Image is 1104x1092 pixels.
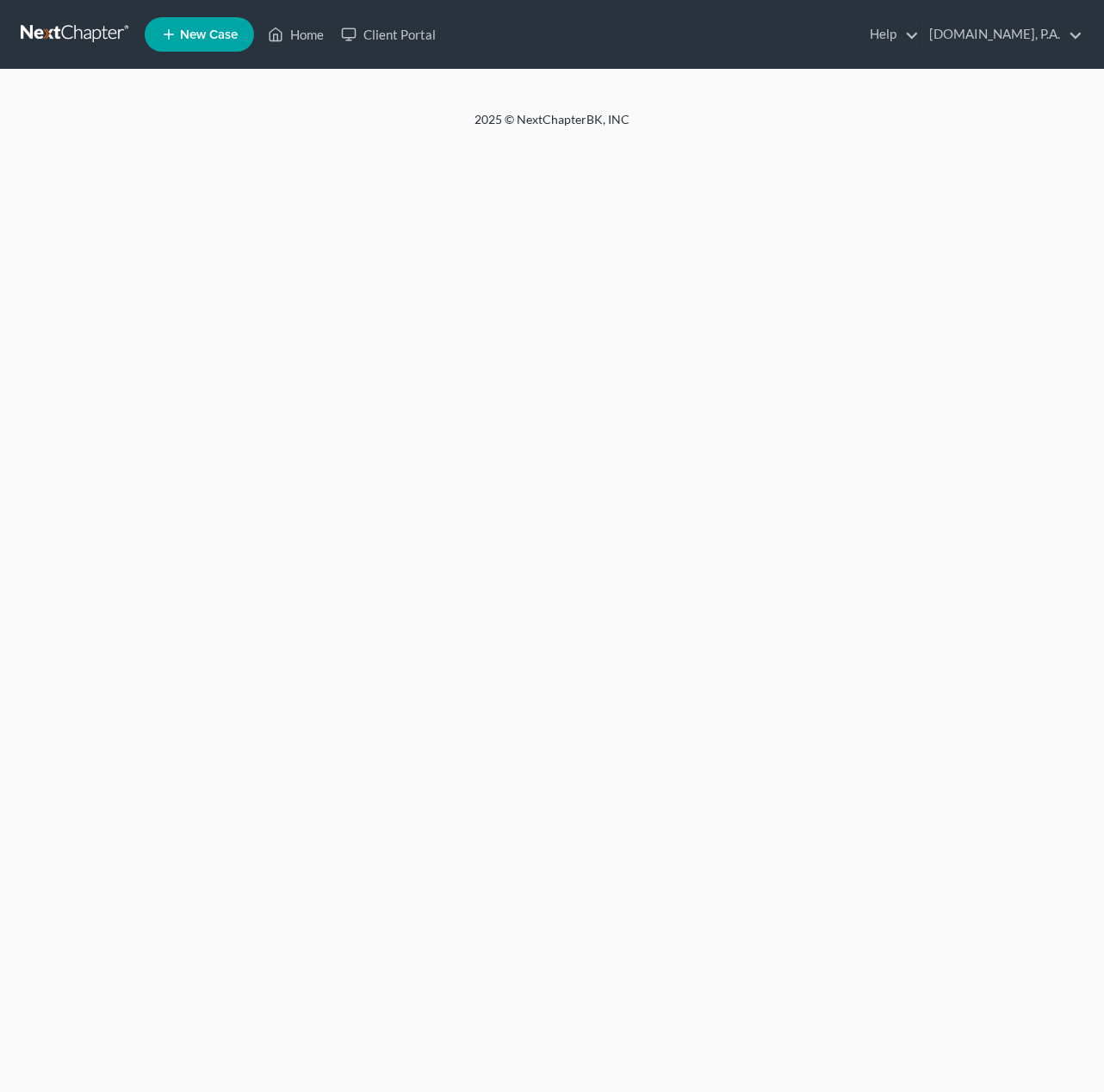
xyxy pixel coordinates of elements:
a: Help [861,19,919,50]
div: 2025 © NextChapterBK, INC [61,111,1043,142]
new-legal-case-button: New Case [145,17,254,52]
a: Home [259,19,332,50]
a: Client Portal [332,19,444,50]
a: [DOMAIN_NAME], P.A. [921,19,1082,50]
